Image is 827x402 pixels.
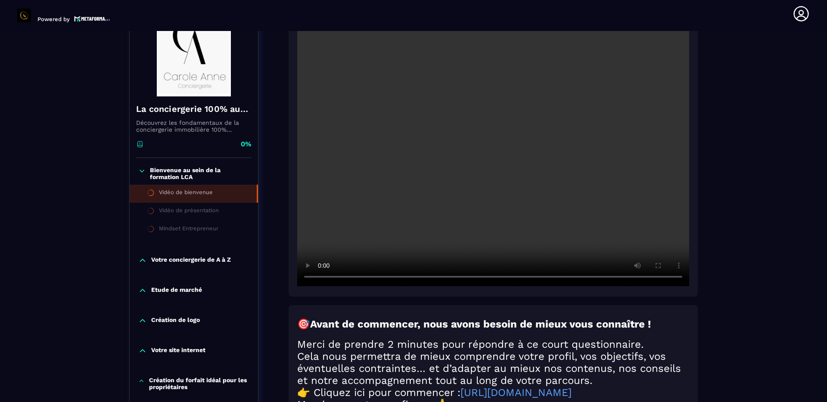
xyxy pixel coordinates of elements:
[17,9,31,22] img: logo-branding
[149,377,249,390] p: Création du forfait idéal pour les propriétaires
[159,189,213,198] div: Vidéo de bienvenue
[74,15,110,22] img: logo
[151,316,200,325] p: Création de logo
[150,167,249,180] p: Bienvenue au sein de la formation LCA
[159,225,218,235] div: Mindset Entrepreneur
[136,119,252,133] p: Découvrez les fondamentaux de la conciergerie immobilière 100% automatisée. Cette formation est c...
[460,387,572,399] a: [URL][DOMAIN_NAME]
[297,387,689,399] h2: 👉 Cliquez ici pour commencer :
[151,346,205,355] p: Votre site internet
[151,256,231,265] p: Votre conciergerie de A à Z
[159,207,219,216] div: Vidéo de présentation
[297,338,689,350] h2: Merci de prendre 2 minutes pour répondre à ce court questionnaire.
[241,139,252,149] p: 0%
[297,350,689,387] h2: Cela nous permettra de mieux comprendre votre profil, vos objectifs, vos éventuelles contraintes…...
[151,286,202,295] p: Etude de marché
[136,10,252,96] img: banner
[297,318,689,330] h2: 🎯
[310,318,651,330] strong: Avant de commencer, nous avons besoin de mieux vous connaître !
[37,16,70,22] p: Powered by
[136,103,252,115] h4: La conciergerie 100% automatisée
